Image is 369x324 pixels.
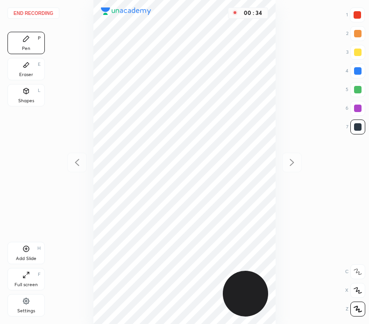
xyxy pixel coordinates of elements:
[7,7,59,19] button: End recording
[17,309,35,313] div: Settings
[346,302,365,317] div: Z
[345,264,365,279] div: C
[22,46,30,51] div: Pen
[101,7,151,15] img: logo.38c385cc.svg
[38,88,41,93] div: L
[345,283,365,298] div: X
[346,45,365,60] div: 3
[38,62,41,67] div: E
[18,99,34,103] div: Shapes
[38,272,41,277] div: F
[346,7,365,22] div: 1
[346,63,365,78] div: 4
[346,120,365,134] div: 7
[19,72,33,77] div: Eraser
[14,282,38,287] div: Full screen
[38,36,41,41] div: P
[346,26,365,41] div: 2
[241,10,264,16] div: 00 : 34
[346,82,365,97] div: 5
[16,256,36,261] div: Add Slide
[346,101,365,116] div: 6
[37,246,41,251] div: H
